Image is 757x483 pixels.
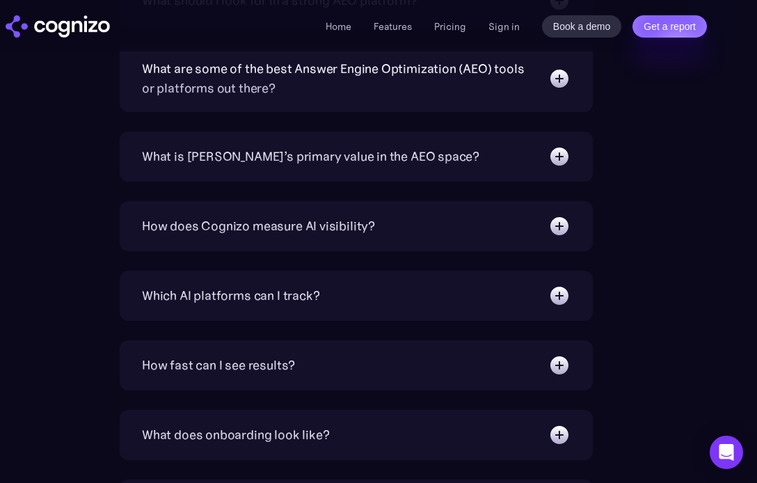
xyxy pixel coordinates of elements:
[710,436,743,469] div: Open Intercom Messenger
[6,15,110,38] a: home
[374,20,412,33] a: Features
[142,147,479,166] div: What is [PERSON_NAME]’s primary value in the AEO space?
[142,356,295,375] div: How fast can I see results?
[632,15,707,38] a: Get a report
[434,20,466,33] a: Pricing
[488,18,520,35] a: Sign in
[326,20,351,33] a: Home
[142,286,319,306] div: Which AI platforms can I track?
[542,15,622,38] a: Book a demo
[142,59,534,98] div: What are some of the best Answer Engine Optimization (AEO) tools or platforms out there?
[142,216,375,236] div: How does Cognizo measure AI visibility?
[142,425,329,445] div: What does onboarding look like?
[6,15,110,38] img: cognizo logo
